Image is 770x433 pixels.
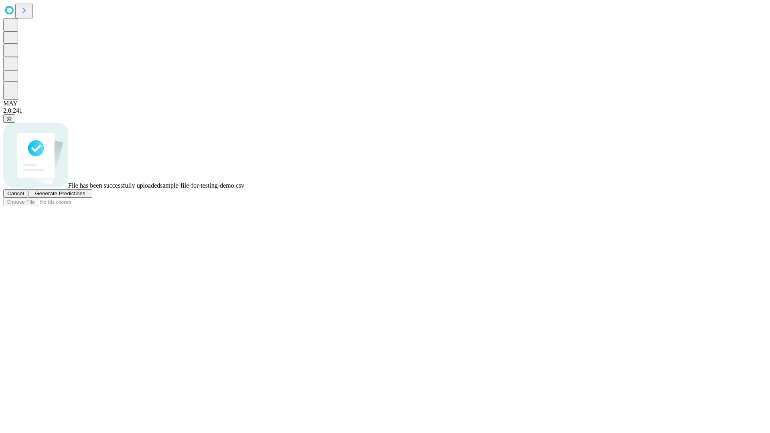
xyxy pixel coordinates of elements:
span: Generate Predictions [35,190,85,196]
button: @ [3,114,15,123]
span: sample-file-for-testing-demo.csv [160,182,244,189]
div: MAY [3,100,767,107]
button: Generate Predictions [28,189,92,198]
button: Cancel [3,189,28,198]
span: @ [6,115,12,121]
span: File has been successfully uploaded [68,182,160,189]
span: Cancel [7,190,24,196]
div: 2.0.241 [3,107,767,114]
